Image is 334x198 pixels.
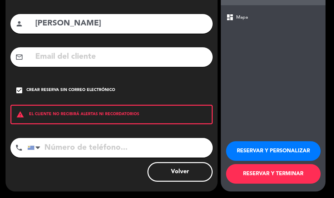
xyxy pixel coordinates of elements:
span: Mapa [236,14,248,21]
input: Nombre del cliente [35,17,208,30]
i: person [15,20,23,28]
i: check_box [15,86,23,94]
input: Número de teléfono... [27,138,213,158]
button: RESERVAR Y TERMINAR [226,164,321,184]
div: EL CLIENTE NO RECIBIRÁ ALERTAS NI RECORDATORIOS [10,105,213,124]
div: Uruguay: +598 [28,138,43,157]
i: mail_outline [15,53,23,61]
input: Email del cliente [35,50,208,64]
button: Volver [147,162,213,182]
div: Crear reserva sin correo electrónico [26,87,115,94]
i: phone [15,144,23,152]
button: RESERVAR Y PERSONALIZAR [226,141,321,161]
i: warning [11,111,29,118]
span: dashboard [226,13,234,21]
